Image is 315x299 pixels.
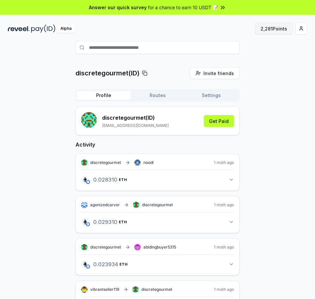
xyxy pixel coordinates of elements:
[102,114,169,122] p: discretegourmet (ID)
[141,287,172,292] span: discretegourmet
[81,259,234,270] button: 0.023934ETH
[8,25,30,33] img: reveel_dark
[102,123,169,128] p: [EMAIL_ADDRESS][DOMAIN_NAME]
[214,202,234,208] span: 1 moth ago
[255,23,293,34] button: 2,281Points
[75,69,139,78] p: discretegourmet(ID)
[90,160,121,165] span: discretegourmet
[75,141,240,149] h2: Activity
[142,202,173,208] span: discretegourmet
[90,287,119,292] span: vibrantseller119
[86,180,90,184] img: base-network.png
[214,287,234,292] span: 1 moth ago
[86,222,90,226] img: base-network.png
[184,91,238,100] button: Settings
[131,91,184,100] button: Routes
[57,25,75,33] div: Alpha
[81,216,234,228] button: 0.029310ETH
[190,67,240,79] button: Invite friends
[81,260,89,268] img: logo.png
[90,202,120,208] span: agonizedcarver
[81,174,234,185] button: 0.028310ETH
[214,160,234,165] span: 1 moth ago
[89,4,147,11] span: Answer our quick survey
[204,115,234,127] button: Get Paid
[31,25,55,33] img: pay_id
[143,160,154,165] span: noodl
[90,245,121,250] span: discretegourmet
[81,176,89,184] img: logo.png
[77,91,131,100] button: Profile
[81,218,89,226] img: logo.png
[86,265,90,269] img: base-network.png
[214,245,234,250] span: 1 moth ago
[203,70,234,77] span: Invite friends
[148,4,218,11] span: for a chance to earn 10 USDT 📝
[143,245,176,250] span: abidingbuyer5315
